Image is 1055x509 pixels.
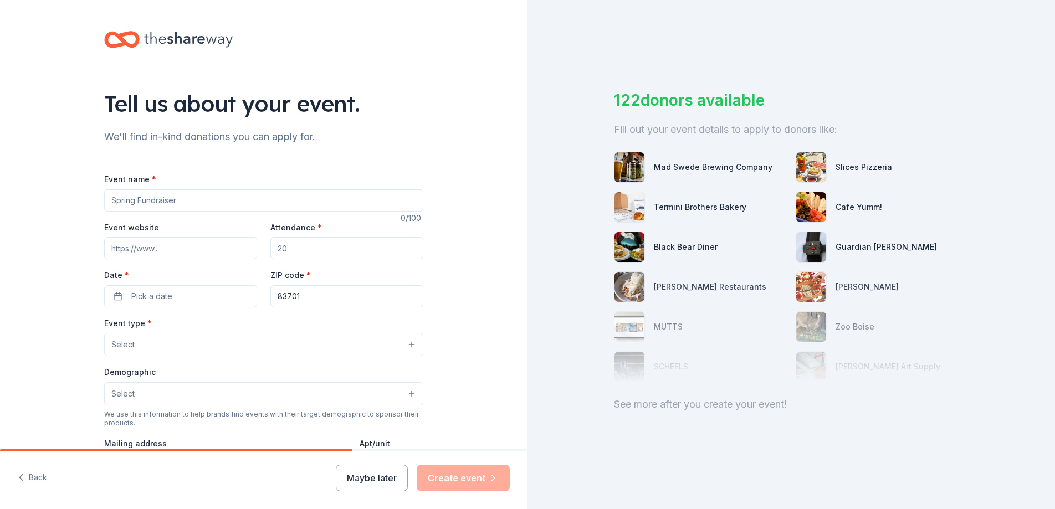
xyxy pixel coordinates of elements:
[360,438,390,449] label: Apt/unit
[836,200,882,214] div: Cafe Yumm!
[614,89,969,112] div: 122 donors available
[614,121,969,138] div: Fill out your event details to apply to donors like:
[654,161,772,174] div: Mad Swede Brewing Company
[836,161,892,174] div: Slices Pizzeria
[796,192,826,222] img: photo for Cafe Yumm!
[104,318,152,329] label: Event type
[654,240,718,254] div: Black Bear Diner
[104,333,423,356] button: Select
[111,338,135,351] span: Select
[270,270,311,281] label: ZIP code
[104,367,156,378] label: Demographic
[270,222,322,233] label: Attendance
[18,466,47,490] button: Back
[104,222,159,233] label: Event website
[104,88,423,119] div: Tell us about your event.
[796,232,826,262] img: photo for Guardian Angel Device
[104,128,423,146] div: We'll find in-kind donations you can apply for.
[104,189,423,212] input: Spring Fundraiser
[104,410,423,428] div: We use this information to help brands find events with their target demographic to sponsor their...
[614,152,644,182] img: photo for Mad Swede Brewing Company
[614,232,644,262] img: photo for Black Bear Diner
[104,285,257,307] button: Pick a date
[104,270,257,281] label: Date
[111,387,135,400] span: Select
[131,290,172,303] span: Pick a date
[270,237,423,259] input: 20
[654,200,746,214] div: Termini Brothers Bakery
[614,395,969,413] div: See more after you create your event!
[104,174,156,185] label: Event name
[614,192,644,222] img: photo for Termini Brothers Bakery
[336,465,408,491] button: Maybe later
[401,212,423,225] div: 0 /100
[270,285,423,307] input: 12345 (U.S. only)
[104,237,257,259] input: https://www...
[104,438,167,449] label: Mailing address
[836,240,937,254] div: Guardian [PERSON_NAME]
[796,152,826,182] img: photo for Slices Pizzeria
[104,382,423,405] button: Select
